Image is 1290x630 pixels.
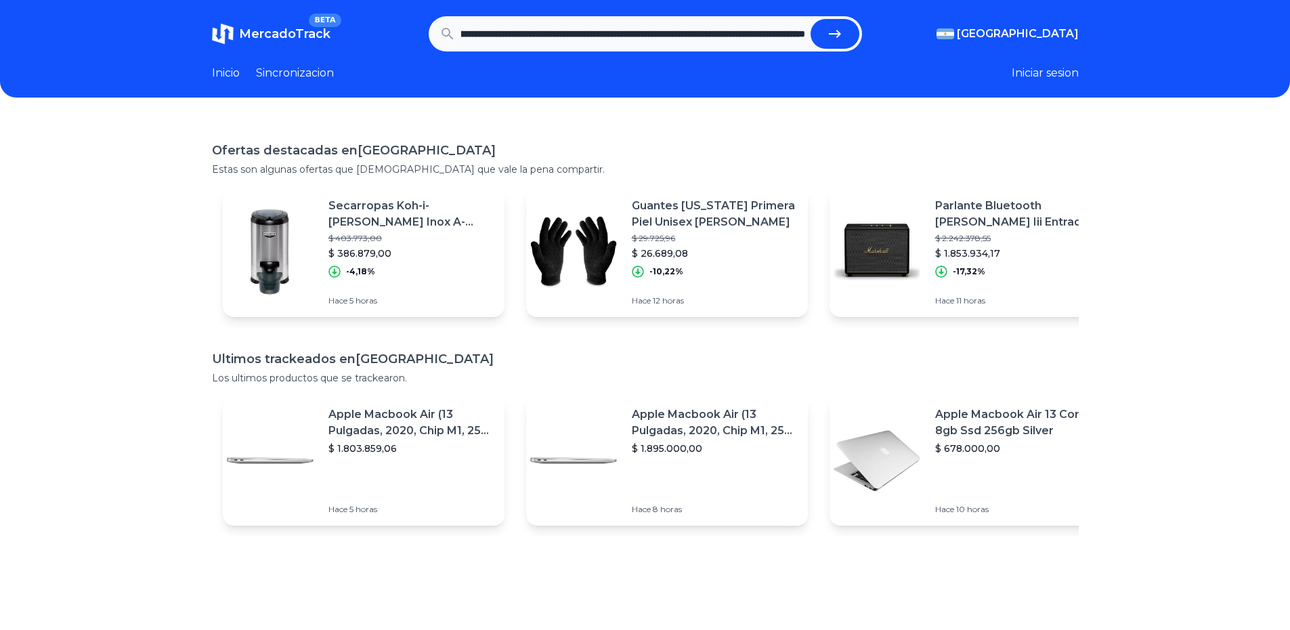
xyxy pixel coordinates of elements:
[935,233,1100,244] p: $ 2.242.378,55
[632,504,797,515] p: Hace 8 horas
[212,371,1079,385] p: Los ultimos productos que se trackearon.
[328,504,494,515] p: Hace 5 horas
[935,247,1100,260] p: $ 1.853.934,17
[328,295,494,306] p: Hace 5 horas
[935,295,1100,306] p: Hace 11 horas
[223,205,318,299] img: Featured image
[256,65,334,81] a: Sincronizacion
[632,442,797,455] p: $ 1.895.000,00
[328,198,494,230] p: Secarropas Koh-i-[PERSON_NAME] Inox A-655/2 Eléctrico 5.5kg
[526,413,621,508] img: Featured image
[212,65,240,81] a: Inicio
[649,266,683,277] p: -10,22%
[526,205,621,299] img: Featured image
[953,266,985,277] p: -17,32%
[223,187,504,317] a: Featured imageSecarropas Koh-i-[PERSON_NAME] Inox A-655/2 Eléctrico 5.5kg$ 403.773,00$ 386.879,00...
[632,295,797,306] p: Hace 12 horas
[632,247,797,260] p: $ 26.689,08
[239,26,330,41] span: MercadoTrack
[328,233,494,244] p: $ 403.773,00
[212,350,1079,369] h1: Ultimos trackeados en [GEOGRAPHIC_DATA]
[830,413,924,508] img: Featured image
[937,28,954,39] img: Argentina
[935,198,1100,230] p: Parlante Bluetooth [PERSON_NAME] Iii Entrada Hdmi Aux Bt
[632,406,797,439] p: Apple Macbook Air (13 Pulgadas, 2020, Chip M1, 256 Gb De Ssd, 8 Gb De Ram) - Plata
[526,396,808,526] a: Featured imageApple Macbook Air (13 Pulgadas, 2020, Chip M1, 256 Gb De Ssd, 8 Gb De Ram) - Plata$...
[830,187,1111,317] a: Featured imageParlante Bluetooth [PERSON_NAME] Iii Entrada Hdmi Aux Bt$ 2.242.378,55$ 1.853.934,1...
[632,198,797,230] p: Guantes [US_STATE] Primera Piel Unisex [PERSON_NAME]
[223,396,504,526] a: Featured imageApple Macbook Air (13 Pulgadas, 2020, Chip M1, 256 Gb De Ssd, 8 Gb De Ram) - Plata$...
[937,26,1079,42] button: [GEOGRAPHIC_DATA]
[935,442,1100,455] p: $ 678.000,00
[830,396,1111,526] a: Featured imageApple Macbook Air 13 Core I5 8gb Ssd 256gb Silver$ 678.000,00Hace 10 horas
[1012,65,1079,81] button: Iniciar sesion
[935,504,1100,515] p: Hace 10 horas
[328,247,494,260] p: $ 386.879,00
[212,23,330,45] a: MercadoTrackBETA
[212,141,1079,160] h1: Ofertas destacadas en [GEOGRAPHIC_DATA]
[328,406,494,439] p: Apple Macbook Air (13 Pulgadas, 2020, Chip M1, 256 Gb De Ssd, 8 Gb De Ram) - Plata
[830,205,924,299] img: Featured image
[212,163,1079,176] p: Estas son algunas ofertas que [DEMOGRAPHIC_DATA] que vale la pena compartir.
[957,26,1079,42] span: [GEOGRAPHIC_DATA]
[309,14,341,27] span: BETA
[632,233,797,244] p: $ 29.725,96
[935,406,1100,439] p: Apple Macbook Air 13 Core I5 8gb Ssd 256gb Silver
[223,413,318,508] img: Featured image
[212,23,234,45] img: MercadoTrack
[526,187,808,317] a: Featured imageGuantes [US_STATE] Primera Piel Unisex [PERSON_NAME]$ 29.725,96$ 26.689,08-10,22%Ha...
[328,442,494,455] p: $ 1.803.859,06
[346,266,375,277] p: -4,18%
